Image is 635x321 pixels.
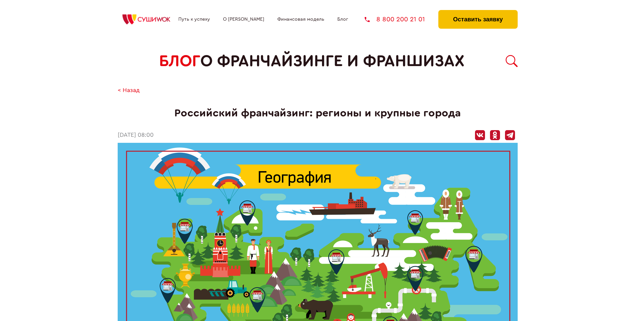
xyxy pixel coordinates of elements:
[376,16,425,23] span: 8 800 200 21 01
[200,52,464,70] span: о франчайзинге и франшизах
[438,10,517,29] button: Оставить заявку
[365,16,425,23] a: 8 800 200 21 01
[118,87,140,94] a: < Назад
[118,132,154,139] time: [DATE] 08:00
[118,107,518,119] h1: Российский франчайзинг: регионы и крупные города
[159,52,200,70] span: БЛОГ
[178,17,210,22] a: Путь к успеху
[277,17,324,22] a: Финансовая модель
[223,17,264,22] a: О [PERSON_NAME]
[337,17,348,22] a: Блог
